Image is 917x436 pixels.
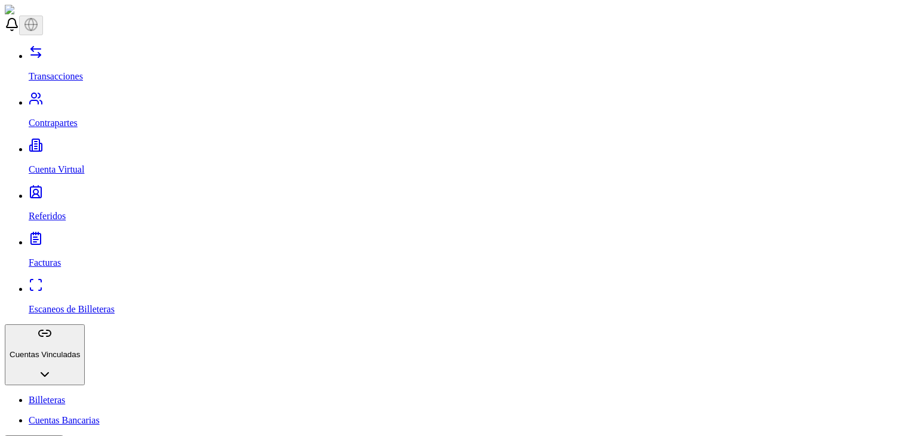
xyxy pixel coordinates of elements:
[29,284,912,315] a: Escaneos de Billeteras
[29,304,912,315] p: Escaneos de Billeteras
[29,118,912,128] p: Contrapartes
[29,237,912,268] a: Facturas
[29,51,912,82] a: Transacciones
[29,257,912,268] p: Facturas
[10,350,80,359] p: Cuentas Vinculadas
[29,395,912,406] a: Billeteras
[5,324,85,385] button: Cuentas Vinculadas
[5,5,76,16] img: ShieldPay Logo
[29,164,912,175] p: Cuenta Virtual
[29,415,912,426] a: Cuentas Bancarias
[29,71,912,82] p: Transacciones
[29,144,912,175] a: Cuenta Virtual
[29,97,912,128] a: Contrapartes
[29,211,912,222] p: Referidos
[29,191,912,222] a: Referidos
